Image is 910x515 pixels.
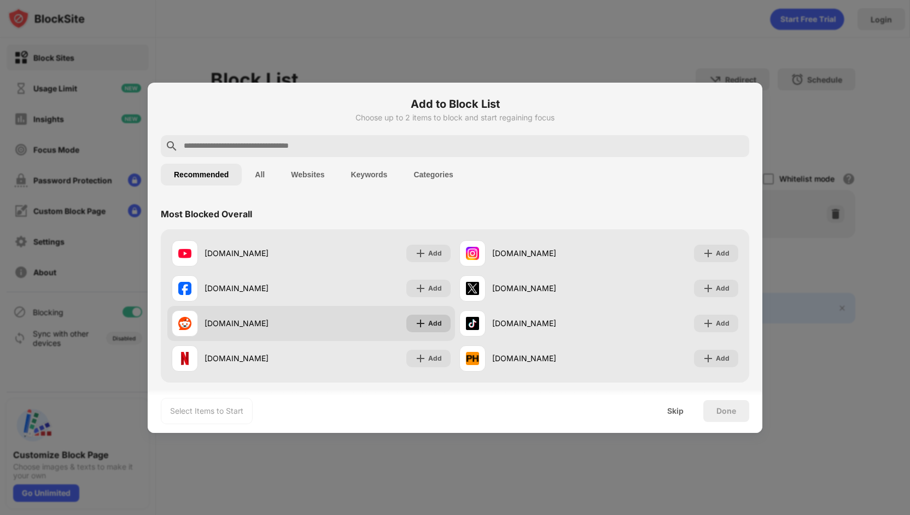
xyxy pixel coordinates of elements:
[400,164,466,186] button: Categories
[716,283,730,294] div: Add
[337,164,400,186] button: Keywords
[161,209,252,219] div: Most Blocked Overall
[667,407,684,415] div: Skip
[428,283,442,294] div: Add
[165,140,178,153] img: search.svg
[716,248,730,259] div: Add
[161,113,749,122] div: Choose up to 2 items to block and start regaining focus
[178,282,191,295] img: favicons
[492,282,599,294] div: [DOMAIN_NAME]
[161,96,749,112] h6: Add to Block List
[466,352,479,365] img: favicons
[492,352,599,364] div: [DOMAIN_NAME]
[161,164,242,186] button: Recommended
[205,317,311,329] div: [DOMAIN_NAME]
[466,317,479,330] img: favicons
[716,407,736,415] div: Done
[170,406,243,416] div: Select Items to Start
[466,282,479,295] img: favicons
[428,318,442,329] div: Add
[178,317,191,330] img: favicons
[178,247,191,260] img: favicons
[492,247,599,259] div: [DOMAIN_NAME]
[205,247,311,259] div: [DOMAIN_NAME]
[428,353,442,364] div: Add
[716,353,730,364] div: Add
[278,164,337,186] button: Websites
[428,248,442,259] div: Add
[205,282,311,294] div: [DOMAIN_NAME]
[178,352,191,365] img: favicons
[716,318,730,329] div: Add
[492,317,599,329] div: [DOMAIN_NAME]
[205,352,311,364] div: [DOMAIN_NAME]
[466,247,479,260] img: favicons
[242,164,278,186] button: All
